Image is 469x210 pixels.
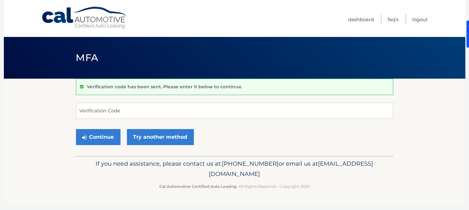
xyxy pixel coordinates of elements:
[388,14,399,25] a: FAQ's
[76,103,393,119] input: Verification Code
[348,14,374,25] a: Dashboard
[80,159,389,179] p: If you need assistance, please contact us at: or email us at
[41,6,128,29] a: Cal Automotive
[160,184,237,189] strong: Cal Automotive Certified Auto Leasing
[76,129,121,145] button: Continue
[127,129,194,145] a: Try another method
[76,52,98,64] span: MFA
[209,160,373,178] span: [EMAIL_ADDRESS][DOMAIN_NAME]
[413,14,428,25] a: Logout
[87,84,243,90] p: Verification code has been sent. Please enter it below to continue.
[80,183,389,190] p: - All Rights Reserved - Copyright 2025
[222,160,279,167] span: [PHONE_NUMBER]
